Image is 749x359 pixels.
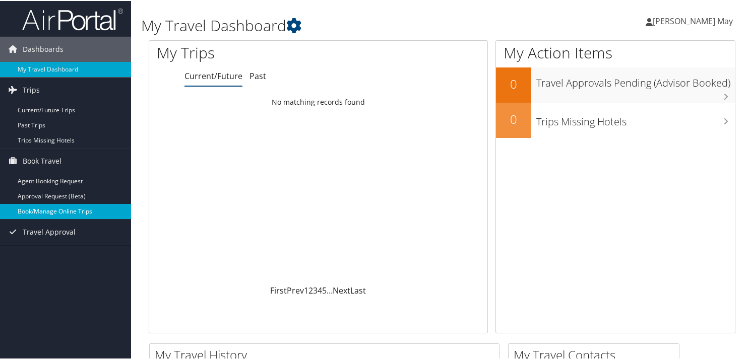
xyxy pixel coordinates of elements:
a: Next [333,284,350,295]
a: 3 [313,284,318,295]
a: Last [350,284,366,295]
a: 1 [304,284,308,295]
span: … [327,284,333,295]
h2: 0 [496,75,531,92]
h1: My Trips [157,41,339,62]
a: 4 [318,284,322,295]
span: Book Travel [23,148,61,173]
a: 0Travel Approvals Pending (Advisor Booked) [496,66,735,102]
a: [PERSON_NAME] May [646,5,743,35]
a: First [270,284,287,295]
span: Dashboards [23,36,64,61]
span: [PERSON_NAME] May [653,15,733,26]
img: airportal-logo.png [22,7,123,30]
a: Prev [287,284,304,295]
a: 0Trips Missing Hotels [496,102,735,137]
a: Past [249,69,266,81]
a: 5 [322,284,327,295]
span: Trips [23,77,40,102]
h3: Trips Missing Hotels [536,109,735,128]
a: 2 [308,284,313,295]
h3: Travel Approvals Pending (Advisor Booked) [536,70,735,89]
h2: 0 [496,110,531,127]
td: No matching records found [149,92,487,110]
a: Current/Future [184,69,242,81]
h1: My Action Items [496,41,735,62]
h1: My Travel Dashboard [141,14,542,35]
span: Travel Approval [23,219,76,244]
